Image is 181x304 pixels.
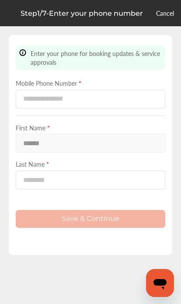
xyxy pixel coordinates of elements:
[19,49,26,56] img: info-Icon.6181e609.svg
[156,9,174,17] a: Cancel
[146,269,174,297] iframe: Button to launch messaging window
[16,45,165,70] div: Enter your phone for booking updates & service approvals
[16,79,165,87] label: Mobile Phone Number
[16,160,165,168] label: Last Name
[21,9,143,17] p: Step 1 / 7 - Enter your phone number
[16,123,165,132] label: First Name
